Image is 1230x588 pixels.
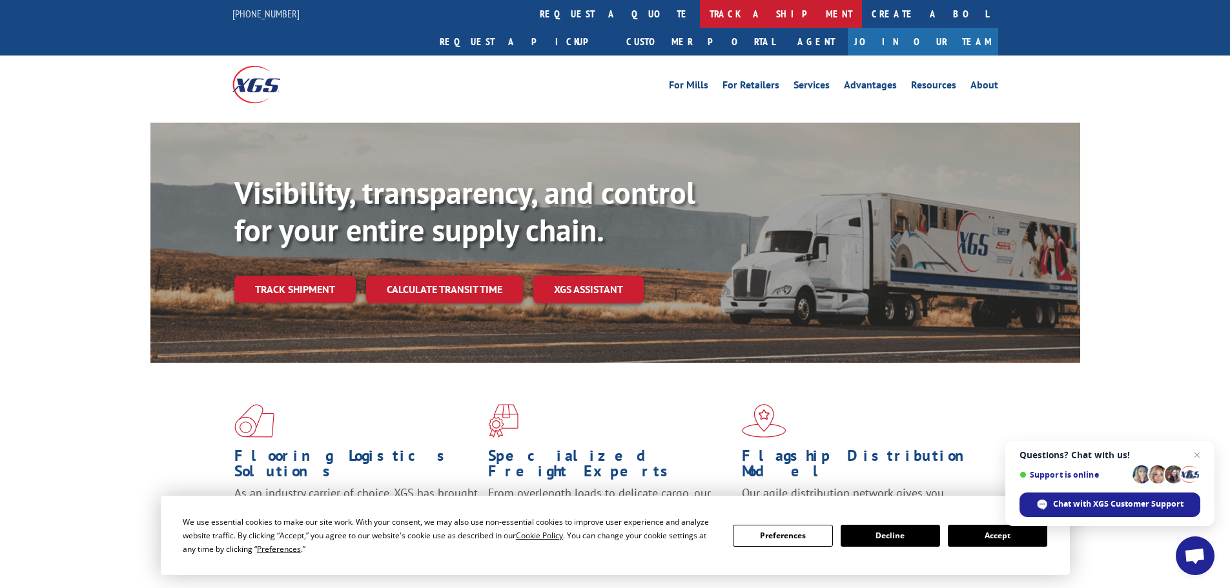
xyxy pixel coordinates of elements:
span: Close chat [1189,447,1205,463]
img: xgs-icon-total-supply-chain-intelligence-red [234,404,274,438]
a: Resources [911,80,956,94]
b: Visibility, transparency, and control for your entire supply chain. [234,172,695,250]
button: Preferences [733,525,832,547]
h1: Specialized Freight Experts [488,448,732,485]
button: Decline [841,525,940,547]
p: From overlength loads to delicate cargo, our experienced staff knows the best way to move your fr... [488,485,732,543]
img: xgs-icon-focused-on-flooring-red [488,404,518,438]
a: For Retailers [723,80,779,94]
a: XGS ASSISTANT [533,276,644,303]
button: Accept [948,525,1047,547]
div: We use essential cookies to make our site work. With your consent, we may also use non-essential ... [183,515,717,556]
span: Questions? Chat with us! [1020,450,1200,460]
span: Preferences [257,543,301,554]
span: Cookie Policy [516,530,563,541]
a: Calculate transit time [366,276,523,303]
h1: Flagship Distribution Model [742,448,986,485]
a: Customer Portal [617,28,784,56]
span: Chat with XGS Customer Support [1053,498,1184,510]
span: As an industry carrier of choice, XGS has brought innovation and dedication to flooring logistics... [234,485,478,531]
a: Join Our Team [848,28,998,56]
a: Agent [784,28,848,56]
span: Our agile distribution network gives you nationwide inventory management on demand. [742,485,979,516]
h1: Flooring Logistics Solutions [234,448,478,485]
span: Support is online [1020,470,1128,480]
a: Services [794,80,830,94]
div: Cookie Consent Prompt [161,496,1070,575]
a: Request a pickup [430,28,617,56]
a: Advantages [844,80,897,94]
a: [PHONE_NUMBER] [232,7,300,20]
img: xgs-icon-flagship-distribution-model-red [742,404,786,438]
div: Open chat [1176,536,1215,575]
div: Chat with XGS Customer Support [1020,492,1200,517]
a: About [970,80,998,94]
a: Track shipment [234,276,356,303]
a: For Mills [669,80,708,94]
